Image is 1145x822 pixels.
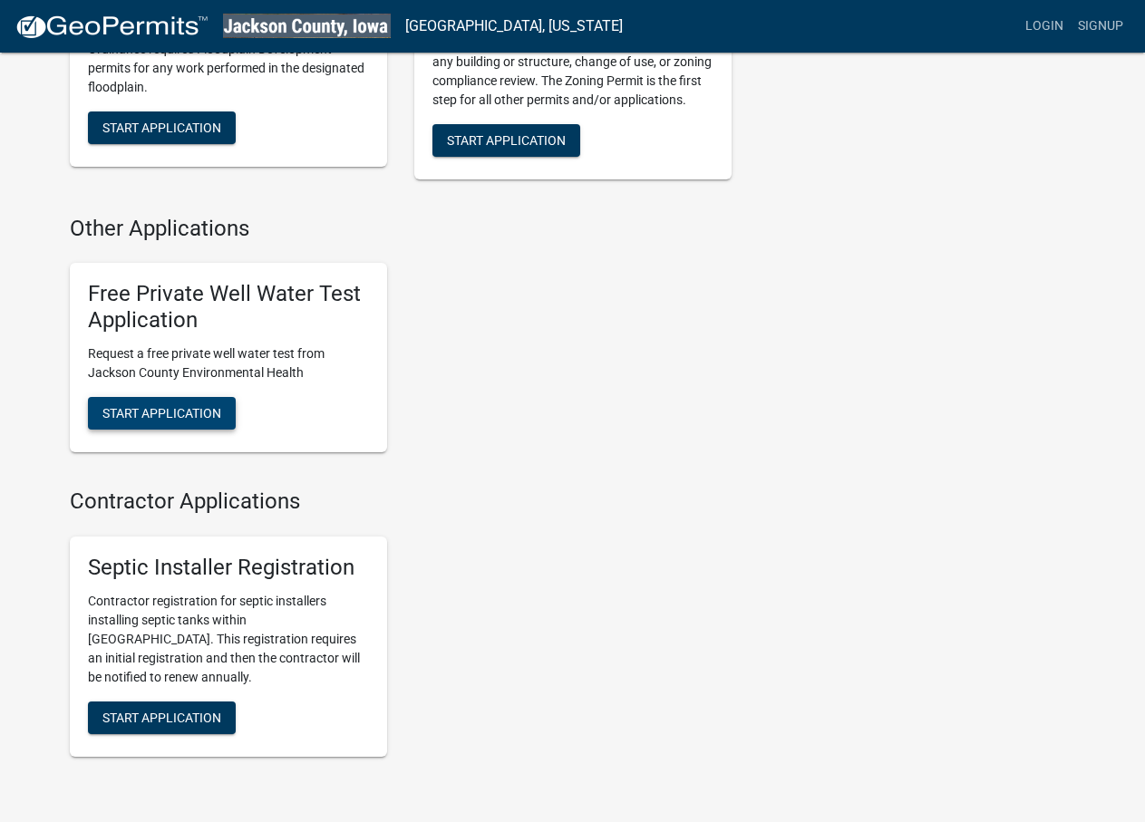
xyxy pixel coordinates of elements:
[70,216,732,467] wm-workflow-list-section: Other Applications
[1018,9,1071,44] a: Login
[88,701,236,734] button: Start Application
[70,488,732,515] h4: Contractor Applications
[88,281,369,334] h5: Free Private Well Water Test Application
[432,124,580,157] button: Start Application
[1071,9,1130,44] a: Signup
[88,111,236,144] button: Start Application
[102,710,221,724] span: Start Application
[88,344,369,382] p: Request a free private well water test from Jackson County Environmental Health
[70,216,732,242] h4: Other Applications
[70,488,732,771] wm-workflow-list-section: Contractor Applications
[223,14,391,38] img: Jackson County, Iowa
[102,121,221,135] span: Start Application
[88,592,369,687] p: Contractor registration for septic installers installing septic tanks within [GEOGRAPHIC_DATA]. T...
[88,397,236,430] button: Start Application
[88,555,369,581] h5: Septic Installer Registration
[405,11,623,42] a: [GEOGRAPHIC_DATA], [US_STATE]
[102,405,221,420] span: Start Application
[447,132,566,147] span: Start Application
[88,21,369,97] p: Jackson County Floodplain Management Ordinance requires Floodplain Development permits for any wo...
